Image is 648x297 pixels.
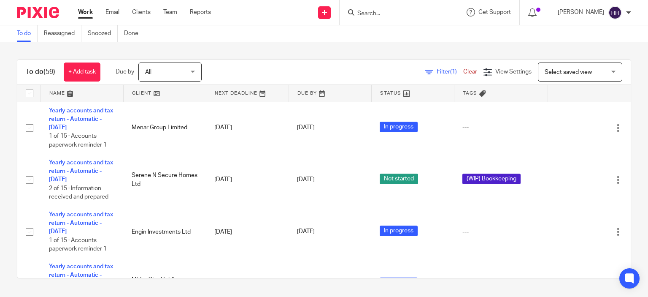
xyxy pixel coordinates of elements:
[545,69,592,75] span: Select saved view
[116,68,134,76] p: Due by
[44,25,81,42] a: Reassigned
[49,108,113,131] a: Yearly accounts and tax return - Automatic - [DATE]
[463,91,477,95] span: Tags
[49,134,107,148] span: 1 of 15 · Accounts paperwork reminder 1
[608,6,622,19] img: svg%3E
[478,9,511,15] span: Get Support
[558,8,604,16] p: [PERSON_NAME]
[297,229,315,235] span: [DATE]
[49,264,113,287] a: Yearly accounts and tax return - Automatic - [DATE]
[17,25,38,42] a: To do
[88,25,118,42] a: Snoozed
[356,10,432,18] input: Search
[123,102,206,154] td: Menar Group Limited
[78,8,93,16] a: Work
[495,69,532,75] span: View Settings
[380,174,418,184] span: Not started
[462,228,540,236] div: ---
[190,8,211,16] a: Reports
[206,154,289,206] td: [DATE]
[26,68,55,76] h1: To do
[43,68,55,75] span: (59)
[145,69,151,75] span: All
[123,154,206,206] td: Serene N Secure Homes Ltd
[380,278,418,288] span: In progress
[49,185,108,200] span: 2 of 15 · Information received and prepared
[380,122,418,132] span: In progress
[49,160,113,183] a: Yearly accounts and tax return - Automatic - [DATE]
[17,7,59,18] img: Pixie
[462,123,540,132] div: ---
[206,102,289,154] td: [DATE]
[380,226,418,236] span: In progress
[105,8,119,16] a: Email
[49,212,113,235] a: Yearly accounts and tax return - Automatic - [DATE]
[437,69,463,75] span: Filter
[163,8,177,16] a: Team
[124,25,145,42] a: Done
[132,8,151,16] a: Clients
[463,69,477,75] a: Clear
[49,237,107,252] span: 1 of 15 · Accounts paperwork reminder 1
[123,206,206,258] td: Engin Investments Ltd
[297,125,315,131] span: [DATE]
[297,177,315,183] span: [DATE]
[462,174,521,184] span: (WIP) Bookkeeping
[64,63,100,82] a: + Add task
[450,69,457,75] span: (1)
[206,206,289,258] td: [DATE]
